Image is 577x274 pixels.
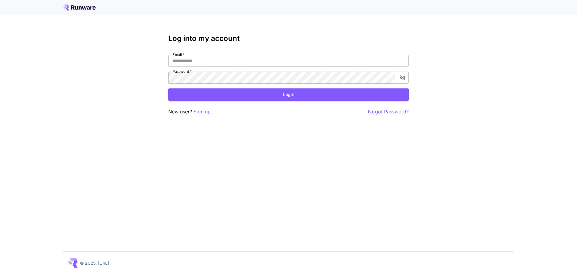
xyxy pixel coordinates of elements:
[168,88,409,101] button: Login
[397,72,408,83] button: toggle password visibility
[368,108,409,115] button: Forgot Password?
[172,52,184,57] label: Email
[168,108,211,115] p: New user?
[80,260,109,266] p: © 2025, [URL]
[172,69,192,74] label: Password
[194,108,211,115] button: Sign up
[168,34,409,43] h3: Log into my account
